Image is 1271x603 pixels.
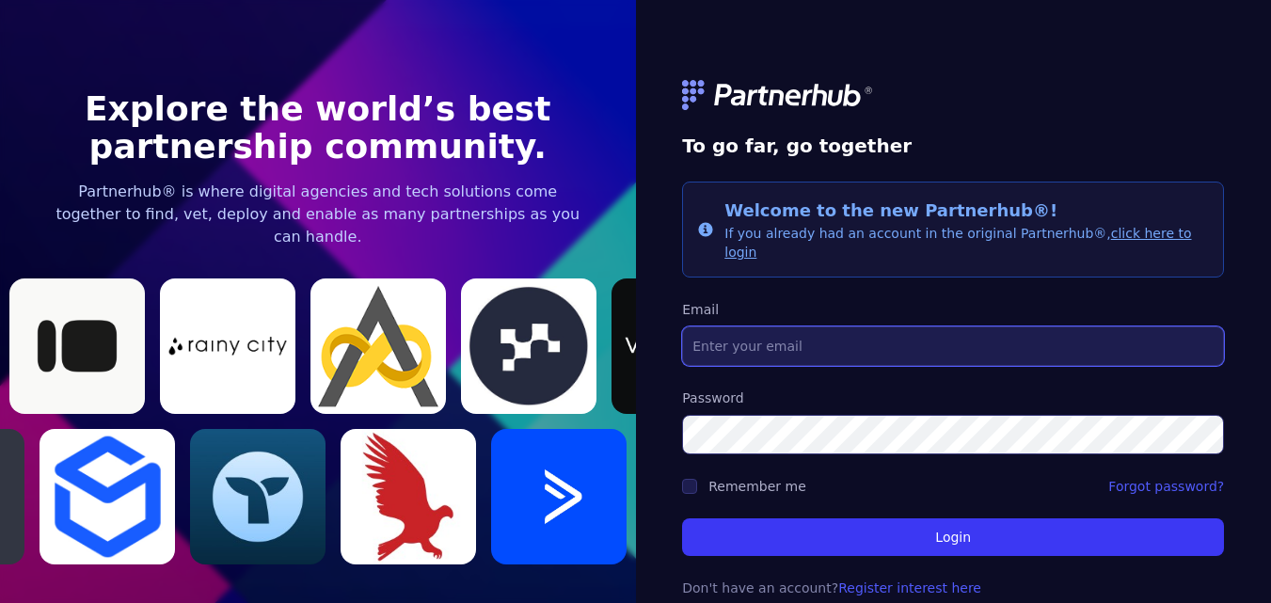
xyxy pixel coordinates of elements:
p: Don't have an account? [682,579,1224,597]
label: Password [682,389,1224,407]
label: Remember me [708,479,806,494]
p: Partnerhub® is where digital agencies and tech solutions come together to find, vet, deploy and e... [47,181,589,248]
div: If you already had an account in the original Partnerhub®, [724,198,1208,262]
a: Forgot password? [1108,477,1224,496]
label: Email [682,300,1224,319]
img: logo [682,80,874,110]
input: Enter your email [682,326,1224,366]
h1: To go far, go together [682,133,1224,159]
h1: Explore the world’s best partnership community. [47,90,589,166]
span: Welcome to the new Partnerhub®! [724,200,1057,220]
button: Login [682,518,1224,556]
a: Register interest here [838,580,981,595]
